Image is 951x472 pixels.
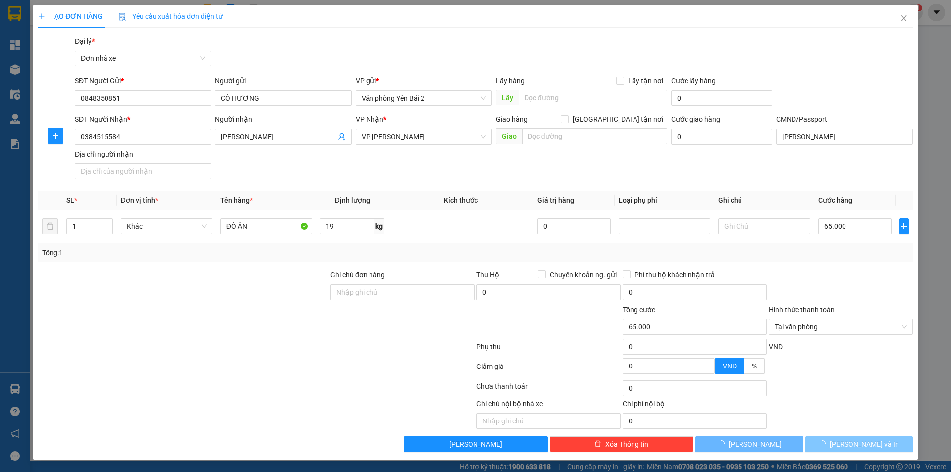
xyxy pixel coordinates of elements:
button: [PERSON_NAME] và In [805,436,913,452]
div: SĐT Người Gửi [75,75,211,86]
span: Lấy tận nơi [624,75,667,86]
div: VP gửi [356,75,492,86]
div: Ghi chú nội bộ nhà xe [476,398,621,413]
span: plus [38,13,45,20]
input: Dọc đường [522,128,667,144]
input: Ghi chú đơn hàng [330,284,475,300]
span: Xóa Thông tin [605,439,648,450]
span: Giao [496,128,522,144]
label: Hình thức thanh toán [769,306,835,314]
span: Chuyển khoản ng. gửi [546,269,621,280]
div: Chi phí nội bộ [623,398,767,413]
img: icon [118,13,126,21]
li: Hotline: 19001155 [93,37,414,49]
input: Cước giao hàng [671,129,772,145]
span: [PERSON_NAME] [729,439,782,450]
span: % [752,362,757,370]
span: Lấy hàng [496,77,525,85]
span: loading [819,440,830,447]
div: Địa chỉ người nhận [75,149,211,159]
input: VD: Bàn, Ghế [220,218,312,234]
span: plus [48,132,63,140]
input: Nhập ghi chú [476,413,621,429]
div: Tổng: 1 [42,247,367,258]
span: Phí thu hộ khách nhận trả [631,269,719,280]
input: Cước lấy hàng [671,90,772,106]
span: VP Trần Đại Nghĩa [362,129,486,144]
button: Close [890,5,918,33]
input: Địa chỉ của người nhận [75,163,211,179]
label: Ghi chú đơn hàng [330,271,385,279]
div: CMND/Passport [776,114,912,125]
div: Người gửi [215,75,351,86]
label: Cước giao hàng [671,115,720,123]
button: [PERSON_NAME] [404,436,548,452]
span: VP Nhận [356,115,383,123]
span: Giá trị hàng [537,196,574,204]
input: Ghi Chú [718,218,810,234]
th: Ghi chú [714,191,814,210]
span: Văn phòng Yên Bái 2 [362,91,486,105]
b: GỬI : Văn phòng Yên Bái 2 [12,72,174,88]
span: SL [66,196,74,204]
div: SĐT Người Nhận [75,114,211,125]
th: Loại phụ phí [615,191,714,210]
li: Số 10 ngõ 15 Ngọc Hồi, Q.[PERSON_NAME], [GEOGRAPHIC_DATA] [93,24,414,37]
span: kg [374,218,384,234]
span: user-add [338,133,346,141]
span: Đại lý [75,37,95,45]
span: VND [769,343,783,351]
input: 0 [537,218,611,234]
span: delete [594,440,601,448]
label: Cước lấy hàng [671,77,716,85]
span: Cước hàng [818,196,852,204]
span: Khác [127,219,207,234]
span: Giao hàng [496,115,528,123]
button: [PERSON_NAME] [695,436,803,452]
span: Đơn vị tính [121,196,158,204]
button: plus [48,128,63,144]
span: Lấy [496,90,519,105]
input: Dọc đường [519,90,667,105]
div: Giảm giá [475,361,622,378]
div: Người nhận [215,114,351,125]
span: Định lượng [334,196,370,204]
span: TẠO ĐƠN HÀNG [38,12,103,20]
span: [PERSON_NAME] và In [830,439,899,450]
span: close [900,14,908,22]
span: Tổng cước [623,306,655,314]
span: Tại văn phòng [775,319,907,334]
span: [GEOGRAPHIC_DATA] tận nơi [569,114,667,125]
span: plus [900,222,908,230]
div: Chưa thanh toán [475,381,622,398]
span: loading [718,440,729,447]
span: [PERSON_NAME] [449,439,502,450]
span: Kích thước [444,196,478,204]
button: plus [899,218,909,234]
span: Đơn nhà xe [81,51,205,66]
span: Yêu cầu xuất hóa đơn điện tử [118,12,223,20]
img: logo.jpg [12,12,62,62]
div: Phụ thu [475,341,622,359]
button: delete [42,218,58,234]
span: Tên hàng [220,196,253,204]
span: VND [723,362,737,370]
button: deleteXóa Thông tin [550,436,694,452]
span: Thu Hộ [476,271,499,279]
